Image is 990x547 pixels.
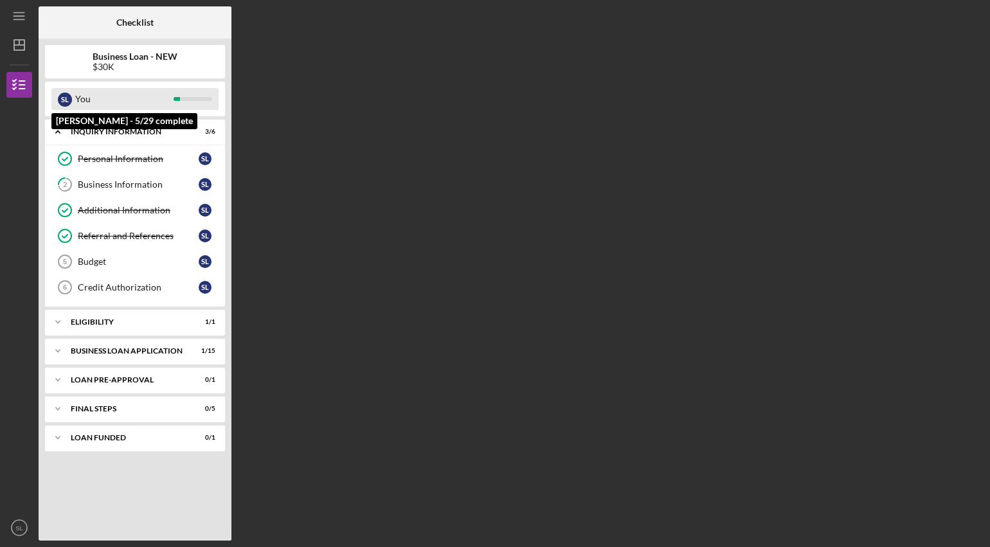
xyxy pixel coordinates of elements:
div: 1 / 1 [192,318,215,326]
text: SL [15,525,23,532]
div: Personal Information [78,154,199,164]
div: 0 / 1 [192,376,215,384]
div: Credit Authorization [78,282,199,292]
div: S L [199,178,212,191]
div: BUSINESS LOAN APPLICATION [71,347,183,355]
div: 3 / 6 [192,128,215,136]
div: S L [199,229,212,242]
button: SL [6,515,32,541]
a: 2Business InformationSL [51,172,219,197]
div: You [75,88,174,110]
tspan: 5 [63,258,67,265]
div: 0 / 5 [192,405,215,413]
a: Personal InformationSL [51,146,219,172]
div: S L [58,93,72,107]
div: Referral and References [78,231,199,241]
div: $30K [93,62,177,72]
div: 0 / 1 [192,434,215,442]
tspan: 6 [63,283,67,291]
div: INQUIRY INFORMATION [71,128,183,136]
div: S L [199,152,212,165]
b: Business Loan - NEW [93,51,177,62]
div: 1 / 15 [192,347,215,355]
b: Checklist [116,17,154,28]
tspan: 2 [63,181,67,189]
div: S L [199,255,212,268]
a: Referral and ReferencesSL [51,223,219,249]
div: LOAN FUNDED [71,434,183,442]
a: 5BudgetSL [51,249,219,274]
div: Additional Information [78,205,199,215]
div: S L [199,281,212,294]
a: 6Credit AuthorizationSL [51,274,219,300]
div: FINAL STEPS [71,405,183,413]
div: S L [199,204,212,217]
div: Business Information [78,179,199,190]
a: Additional InformationSL [51,197,219,223]
div: ELIGIBILITY [71,318,183,326]
div: LOAN PRE-APPROVAL [71,376,183,384]
div: Budget [78,256,199,267]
